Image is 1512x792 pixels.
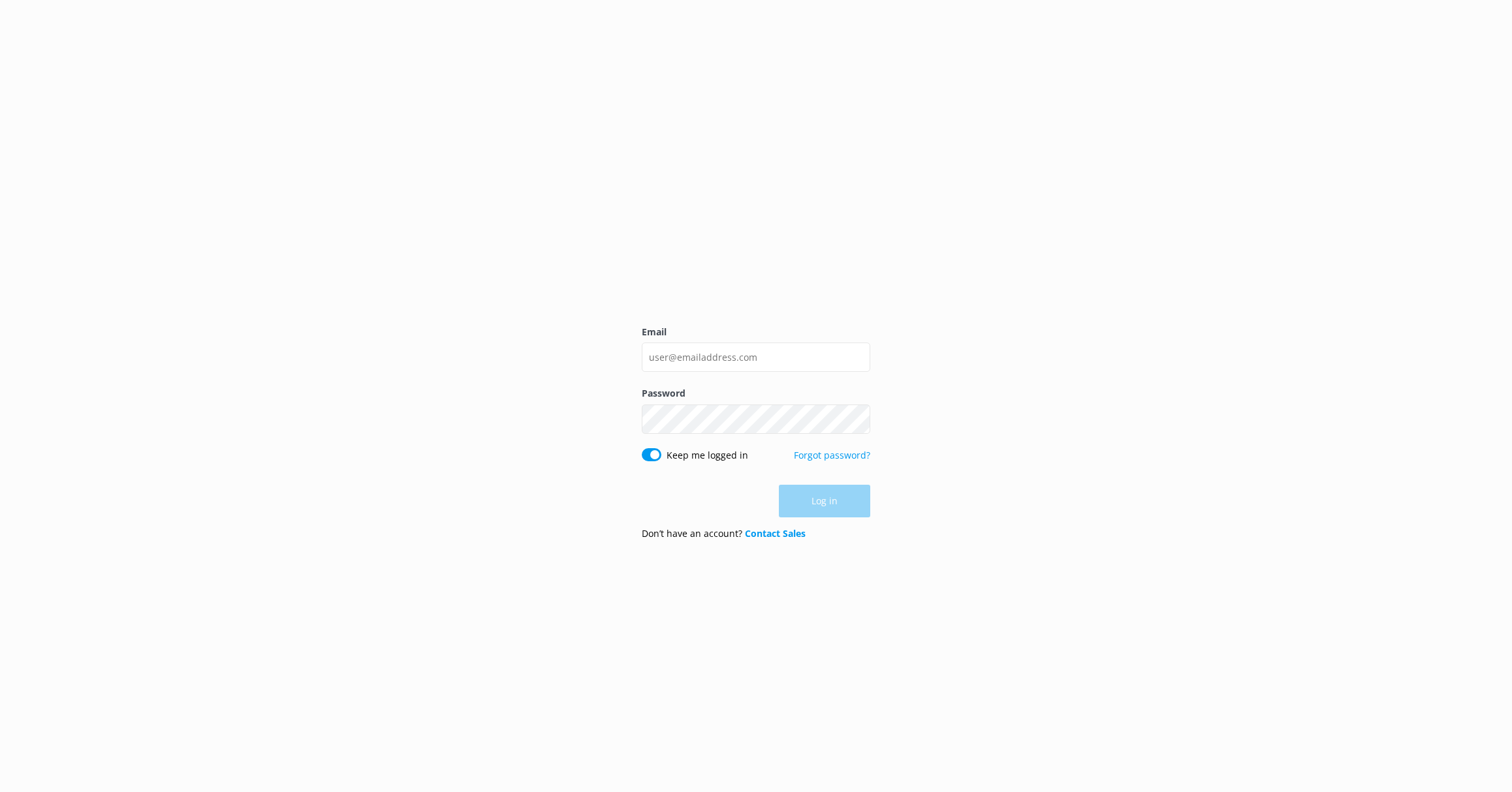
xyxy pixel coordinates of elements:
[642,343,870,372] input: user@emailaddress.com
[844,406,870,432] button: Show password
[642,386,870,401] label: Password
[794,449,870,461] a: Forgot password?
[745,527,806,540] a: Contact Sales
[667,448,748,463] label: Keep me logged in
[642,325,870,339] label: Email
[642,526,806,541] p: Don’t have an account?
